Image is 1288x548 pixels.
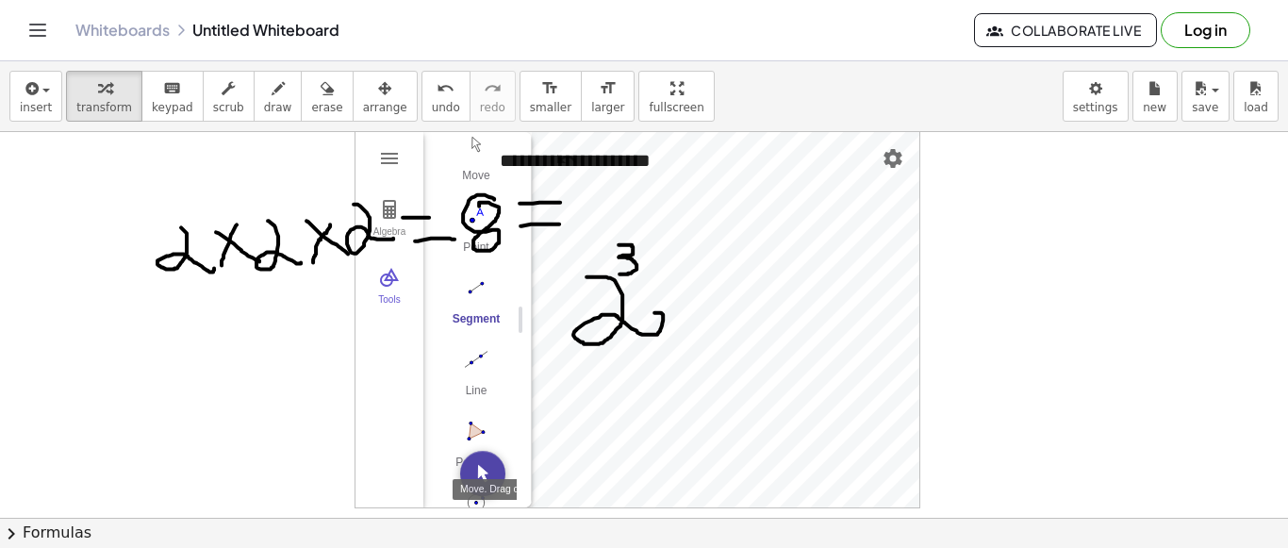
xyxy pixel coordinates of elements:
div: Move [438,169,514,195]
span: redo [480,101,505,114]
div: Segment [438,312,514,339]
div: Geometry [355,131,920,508]
button: Toggle navigation [23,15,53,45]
span: Collaborate Live [990,22,1141,39]
button: Point. Select position or line, function, or curve [438,200,514,268]
button: Log in [1161,12,1250,48]
button: format_sizelarger [581,71,635,122]
button: Move. Drag or select object [460,451,505,496]
button: Line. Select two points or positions [438,343,514,411]
div: Point [438,241,514,267]
span: save [1192,101,1218,114]
span: smaller [530,101,571,114]
span: undo [432,101,460,114]
button: load [1233,71,1279,122]
button: undoundo [421,71,471,122]
span: insert [20,101,52,114]
div: Polygon [438,456,514,482]
span: erase [311,101,342,114]
button: keyboardkeypad [141,71,204,122]
canvas: Graphics View 1 [532,132,919,507]
button: transform [66,71,142,122]
span: transform [76,101,132,114]
button: settings [1063,71,1129,122]
img: Main Menu [378,147,401,170]
button: Collaborate Live [974,13,1157,47]
button: arrange [353,71,418,122]
span: arrange [363,101,407,114]
div: Algebra [359,226,420,253]
span: keypad [152,101,193,114]
span: larger [591,101,624,114]
button: scrub [203,71,255,122]
button: insert [9,71,62,122]
span: fullscreen [649,101,703,114]
a: Whiteboards [75,21,170,40]
button: Settings [876,141,910,175]
i: format_size [541,77,559,100]
i: redo [484,77,502,100]
button: new [1132,71,1178,122]
i: format_size [599,77,617,100]
div: Line [438,384,514,410]
div: Tools [359,294,420,321]
i: undo [437,77,454,100]
button: erase [301,71,353,122]
button: Move. Drag or select object [438,128,514,196]
span: load [1244,101,1268,114]
span: scrub [213,101,244,114]
span: draw [264,101,292,114]
span: settings [1073,101,1118,114]
button: Segment. Select two points or positions [438,272,514,340]
button: format_sizesmaller [520,71,582,122]
button: save [1181,71,1230,122]
button: draw [254,71,303,122]
span: new [1143,101,1166,114]
button: Polygon. Select all vertices, then first vertex again [438,415,514,483]
button: fullscreen [638,71,714,122]
i: keyboard [163,77,181,100]
button: redoredo [470,71,516,122]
